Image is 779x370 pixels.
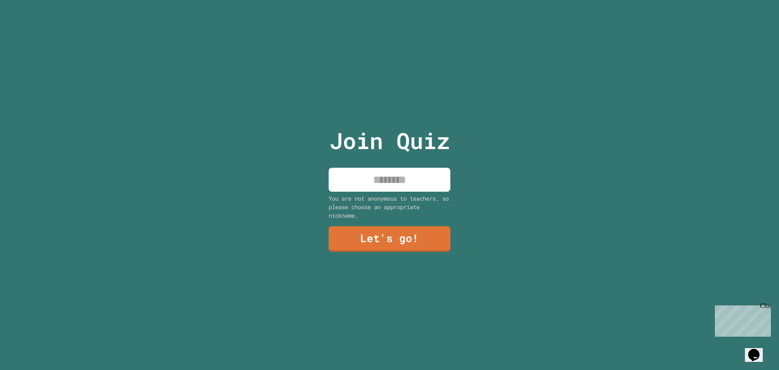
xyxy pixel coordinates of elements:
[712,302,771,337] iframe: chat widget
[329,226,450,252] a: Let's go!
[745,338,771,362] iframe: chat widget
[329,124,450,158] p: Join Quiz
[329,194,450,220] div: You are not anonymous to teachers, so please choose an appropriate nickname.
[3,3,56,52] div: Chat with us now!Close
